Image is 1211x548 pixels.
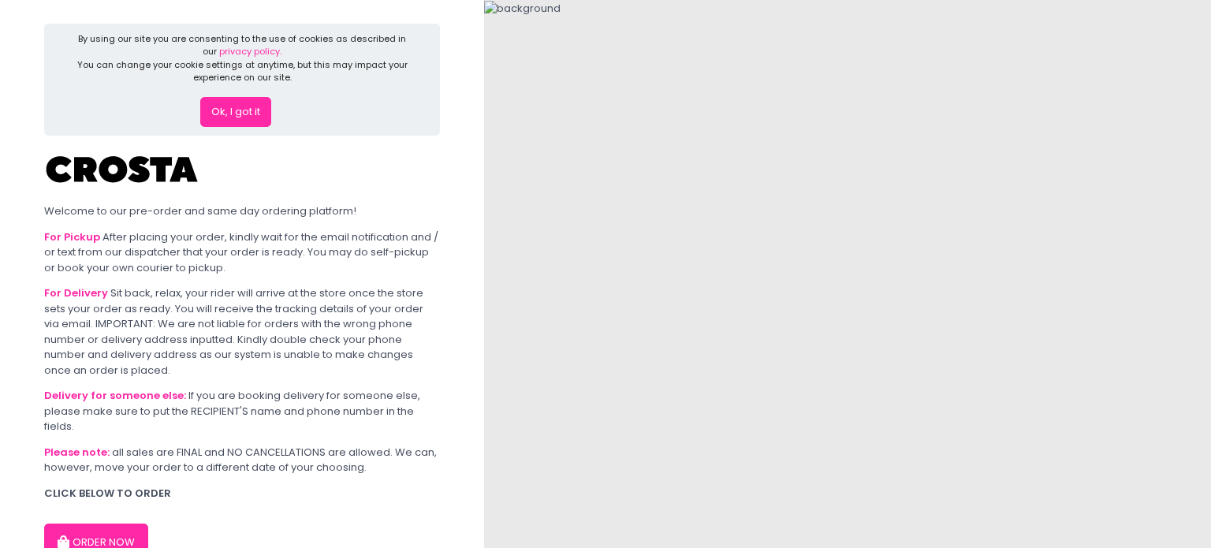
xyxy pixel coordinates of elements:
button: Ok, I got it [200,97,271,127]
div: After placing your order, kindly wait for the email notification and / or text from our dispatche... [44,229,440,276]
div: Sit back, relax, your rider will arrive at the store once the store sets your order as ready. You... [44,285,440,378]
div: CLICK BELOW TO ORDER [44,486,440,501]
b: For Pickup [44,229,100,244]
img: background [484,1,561,17]
a: privacy policy. [219,45,281,58]
img: Crosta Pizzeria [44,146,202,193]
b: For Delivery [44,285,108,300]
div: all sales are FINAL and NO CANCELLATIONS are allowed. We can, however, move your order to a diffe... [44,445,440,475]
div: If you are booking delivery for someone else, please make sure to put the RECIPIENT'S name and ph... [44,388,440,434]
div: Welcome to our pre-order and same day ordering platform! [44,203,440,219]
b: Please note: [44,445,110,460]
b: Delivery for someone else: [44,388,186,403]
div: By using our site you are consenting to the use of cookies as described in our You can change you... [71,32,414,84]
